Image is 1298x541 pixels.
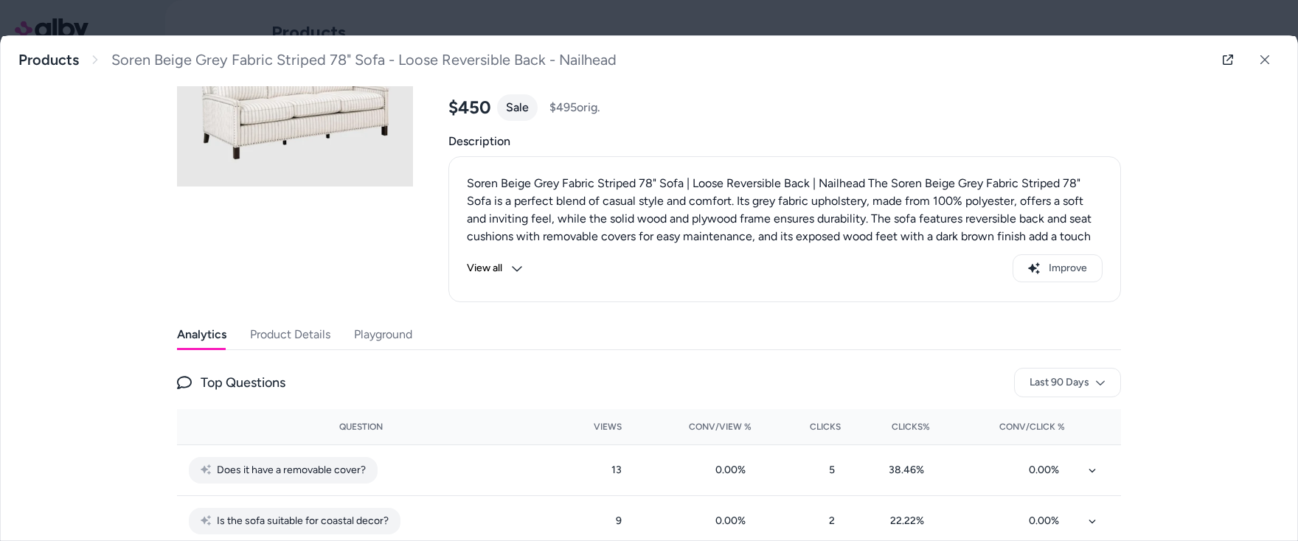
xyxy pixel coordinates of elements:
span: Top Questions [201,372,285,393]
span: 9 [616,514,622,527]
p: Soren Beige Grey Fabric Striped 78" Sofa | Loose Reversible Back | Nailhead The Soren Beige Grey ... [467,175,1103,334]
button: Last 90 Days [1014,368,1121,397]
span: 0.00 % [1029,514,1065,527]
span: Is the sofa suitable for coastal decor? [217,512,389,530]
span: Clicks [810,421,841,433]
span: Views [594,421,622,433]
span: Description [448,133,1121,150]
button: View all [467,254,523,282]
span: 22.22 % [890,514,930,527]
span: 38.46 % [889,464,930,476]
button: Clicks% [864,415,930,439]
span: Soren Beige Grey Fabric Striped 78" Sofa - Loose Reversible Back - Nailhead [111,51,617,69]
span: Question [339,421,383,433]
button: Improve [1013,254,1103,282]
button: Clicks [775,415,841,439]
span: Clicks% [892,421,930,433]
span: 13 [611,464,622,476]
button: Playground [354,320,412,349]
span: 0.00 % [1029,464,1065,476]
span: Conv/View % [689,421,752,433]
a: Products [18,51,79,69]
span: $495 orig. [549,99,600,116]
span: 2 [829,514,841,527]
span: Does it have a removable cover? [217,461,366,479]
span: 0.00 % [715,464,752,476]
span: 0.00 % [715,514,752,527]
span: 5 [829,464,841,476]
button: Conv/Click % [954,415,1065,439]
button: Views [556,415,622,439]
div: Sale [497,94,538,121]
button: Analytics [177,320,226,349]
nav: breadcrumb [18,51,617,69]
span: $450 [448,97,491,119]
button: Question [339,415,383,439]
button: Conv/View % [645,415,752,439]
span: Conv/Click % [999,421,1065,433]
button: Product Details [250,320,330,349]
